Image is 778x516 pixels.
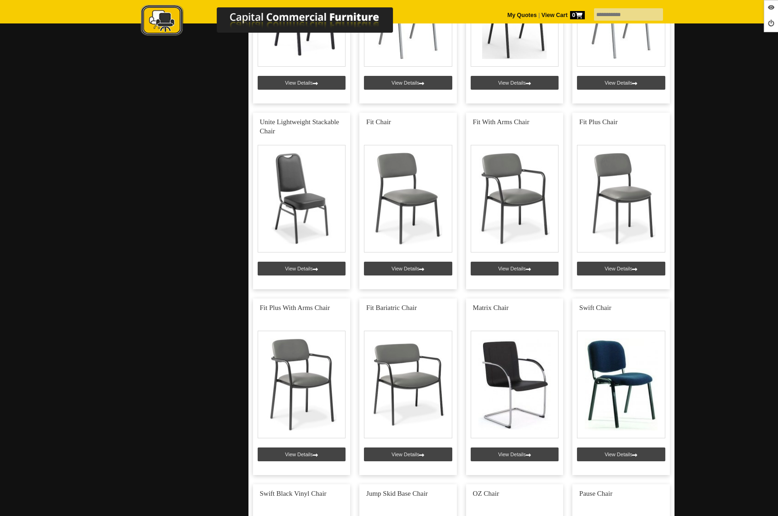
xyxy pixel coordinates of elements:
[542,12,585,18] strong: View Cart
[507,12,537,18] a: My Quotes
[540,12,584,18] a: View Cart0
[115,5,438,38] img: Capital Commercial Furniture Logo
[115,5,438,41] a: Capital Commercial Furniture Logo
[570,11,585,19] span: 0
